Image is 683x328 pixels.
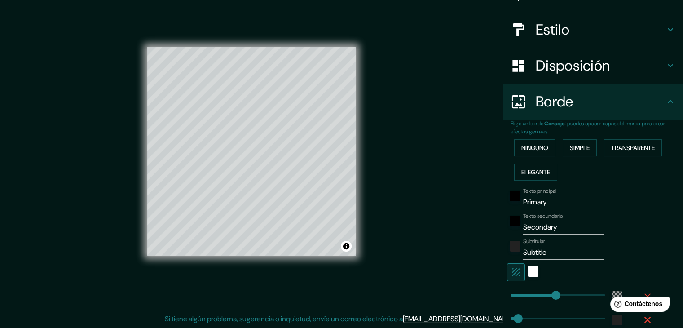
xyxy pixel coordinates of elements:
font: Transparente [611,144,655,152]
font: Disposición [536,56,610,75]
button: Simple [563,139,597,156]
font: Texto principal [523,187,556,195]
button: color-222222 [612,315,622,325]
iframe: Lanzador de widgets de ayuda [603,293,673,318]
font: Elegante [521,168,550,176]
font: : puedes opacar capas del marco para crear efectos geniales. [511,120,665,135]
button: negro [510,191,520,201]
button: Activar o desactivar atribución [341,241,352,252]
font: Ninguno [521,144,548,152]
div: Disposición [503,48,683,84]
button: negro [510,216,520,226]
font: Elige un borde. [511,120,544,127]
font: Texto secundario [523,213,563,220]
font: Simple [570,144,590,152]
div: Borde [503,84,683,120]
button: Ninguno [514,139,555,156]
button: blanco [528,266,538,277]
button: color-222222 [510,241,520,252]
font: Consejo [544,120,565,127]
a: [EMAIL_ADDRESS][DOMAIN_NAME] [403,314,514,324]
font: Subtitular [523,238,545,245]
font: Borde [536,92,573,111]
button: Elegante [514,164,557,181]
div: Estilo [503,12,683,48]
font: Estilo [536,20,569,39]
button: Transparente [604,139,662,156]
font: Si tiene algún problema, sugerencia o inquietud, envíe un correo electrónico a [165,314,403,324]
button: color-55555544 [612,291,622,302]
